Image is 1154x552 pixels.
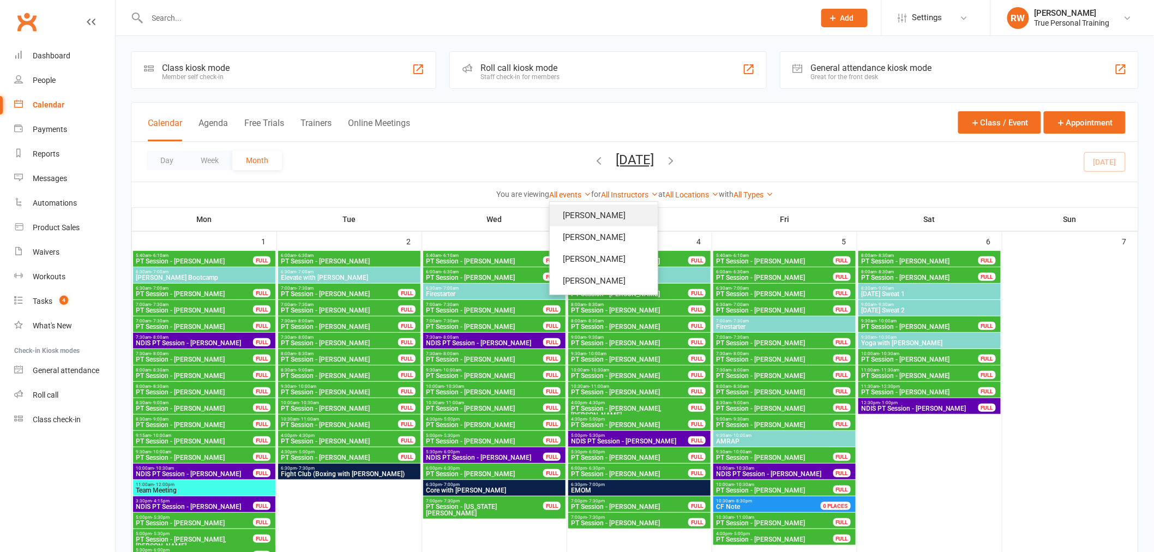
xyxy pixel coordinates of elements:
a: Reports [14,142,115,166]
span: 7:30am [280,319,399,323]
div: Dashboard [33,51,70,60]
a: What's New [14,314,115,338]
span: PT Session - [PERSON_NAME] [861,274,979,281]
span: PT Session - [PERSON_NAME] [716,307,834,314]
button: Day [147,151,187,170]
div: FULL [978,387,996,395]
span: - 8:30am [586,319,604,323]
span: 11:30am [861,384,979,389]
span: PT Session - [PERSON_NAME] [716,274,834,281]
span: PT Session - [PERSON_NAME] [716,258,834,265]
span: - 11:00am [444,400,464,405]
div: FULL [543,322,561,330]
span: PT Session - [PERSON_NAME] [861,356,979,363]
span: PT Session - [PERSON_NAME] [425,389,544,395]
span: - 7:30am [731,335,749,340]
span: PT Session - [PERSON_NAME] [135,258,254,265]
span: PT Session - [PERSON_NAME] [425,258,544,265]
input: Search... [144,10,807,26]
span: 11:00am [861,368,979,373]
span: - 6:30am [296,253,314,258]
span: PT Session - [PERSON_NAME] [570,307,689,314]
span: - 10:30am [444,384,464,389]
span: - 9:00am [151,400,169,405]
span: PT Session - [PERSON_NAME] [570,389,689,395]
div: FULL [398,338,416,346]
div: Workouts [33,272,65,281]
div: FULL [543,404,561,412]
span: 12:30pm [861,400,979,405]
div: FULL [688,289,706,297]
button: Online Meetings [348,118,410,141]
span: - 8:30am [876,253,894,258]
div: General attendance [33,366,99,375]
div: Roll call [33,391,58,399]
span: - 8:30am [731,384,749,389]
span: Settings [912,5,942,30]
div: FULL [833,289,851,297]
span: 8:00am [280,351,399,356]
span: - 8:00am [441,335,459,340]
span: - 4:30pm [587,400,605,405]
span: PT Session - [PERSON_NAME] [425,373,544,379]
span: PT Session - [PERSON_NAME] [280,373,399,379]
a: [PERSON_NAME] [550,226,658,248]
button: Trainers [300,118,332,141]
span: 6:30am [425,286,563,291]
div: FULL [833,355,851,363]
div: FULL [688,355,706,363]
div: 7 [1122,232,1138,250]
div: FULL [253,322,271,330]
div: FULL [978,256,996,265]
div: FULL [398,305,416,314]
span: 6:30am [716,286,834,291]
span: 7:30am [425,351,544,356]
a: Payments [14,117,115,142]
span: 6:30am [135,269,273,274]
span: 6:00am [280,253,418,258]
span: 7:00am [280,302,399,307]
div: FULL [688,404,706,412]
span: 7:00am [425,302,544,307]
div: FULL [688,371,706,379]
button: Week [187,151,232,170]
a: All events [549,190,591,199]
div: FULL [688,322,706,330]
a: Tasks 4 [14,289,115,314]
span: 9:30am [280,384,399,389]
span: PT Session - [PERSON_NAME] [716,389,834,395]
div: 1 [261,232,277,250]
span: 9:00am [861,302,999,307]
span: 8:00am [861,253,979,258]
a: Messages [14,166,115,191]
th: Wed [422,208,567,231]
span: 7:00am [716,319,854,323]
span: - 11:00am [589,384,609,389]
span: - 6:30am [731,269,749,274]
span: PT Session - [PERSON_NAME] [280,340,399,346]
span: - 8:00am [296,319,314,323]
div: FULL [833,256,851,265]
span: - 10:30am [879,351,899,356]
div: FULL [833,404,851,412]
div: FULL [398,371,416,379]
div: True Personal Training [1035,18,1110,28]
span: 7:00am [135,319,254,323]
th: Mon [132,208,277,231]
a: Calendar [14,93,115,117]
span: 7:00am [716,335,834,340]
div: 6 [987,232,1002,250]
div: FULL [253,305,271,314]
span: PT Session - [PERSON_NAME] [570,323,689,330]
span: - 10:30am [589,368,609,373]
div: FULL [543,338,561,346]
span: 7:30am [716,351,834,356]
span: 6:30am [716,302,834,307]
div: 4 [696,232,712,250]
a: Waivers [14,240,115,265]
div: [PERSON_NAME] [1035,8,1110,18]
div: FULL [253,371,271,379]
button: Add [821,9,868,27]
span: - 7:00am [151,286,169,291]
a: Product Sales [14,215,115,240]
